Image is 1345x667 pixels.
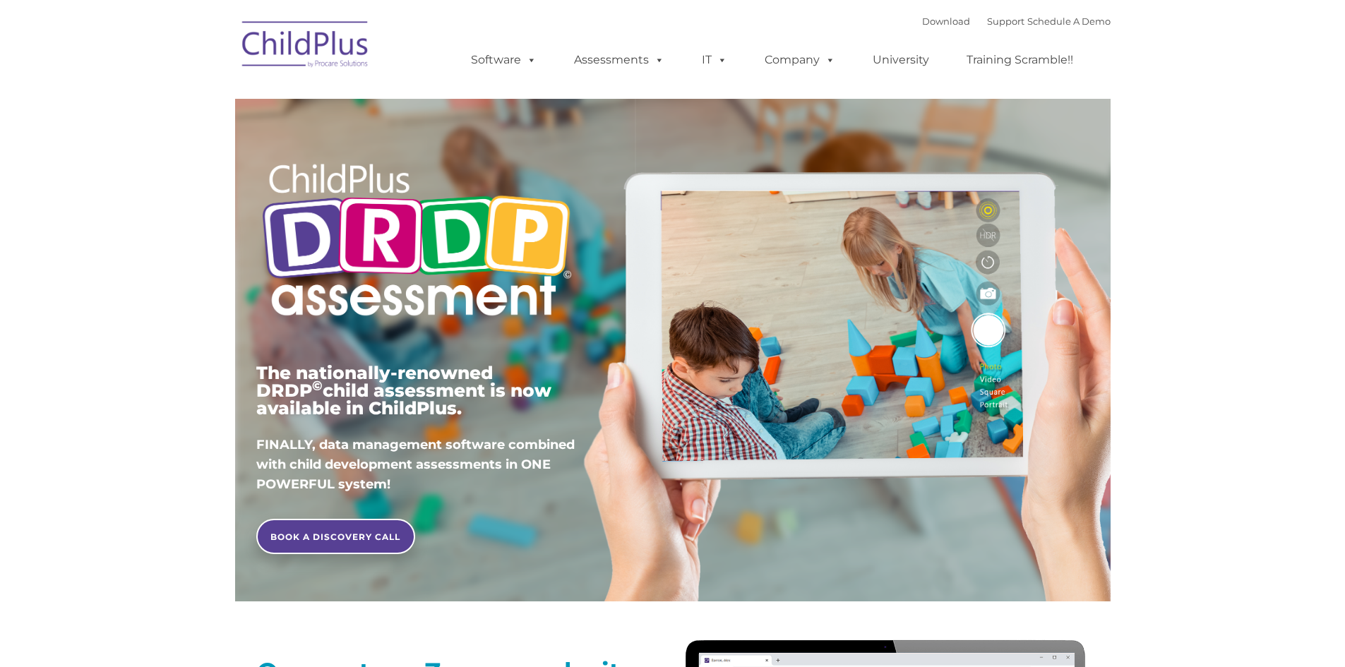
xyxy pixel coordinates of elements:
a: Software [457,46,551,74]
a: Training Scramble!! [952,46,1087,74]
a: Assessments [560,46,679,74]
img: Copyright - DRDP Logo Light [256,145,577,339]
font: | [922,16,1111,27]
a: BOOK A DISCOVERY CALL [256,519,415,554]
a: Support [987,16,1024,27]
span: The nationally-renowned DRDP child assessment is now available in ChildPlus. [256,362,551,419]
sup: © [312,378,323,394]
a: Schedule A Demo [1027,16,1111,27]
a: Company [751,46,849,74]
span: FINALLY, data management software combined with child development assessments in ONE POWERFUL sys... [256,437,575,492]
a: IT [688,46,741,74]
img: ChildPlus by Procare Solutions [235,11,376,82]
a: Download [922,16,970,27]
a: University [859,46,943,74]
